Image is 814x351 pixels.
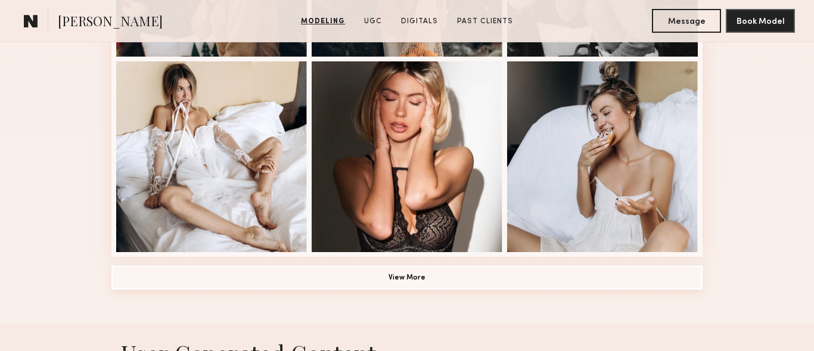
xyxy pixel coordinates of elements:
[111,266,703,290] button: View More
[652,9,721,33] button: Message
[452,16,518,27] a: Past Clients
[726,9,795,33] button: Book Model
[396,16,443,27] a: Digitals
[359,16,387,27] a: UGC
[296,16,350,27] a: Modeling
[726,15,795,26] a: Book Model
[58,12,163,33] span: [PERSON_NAME]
